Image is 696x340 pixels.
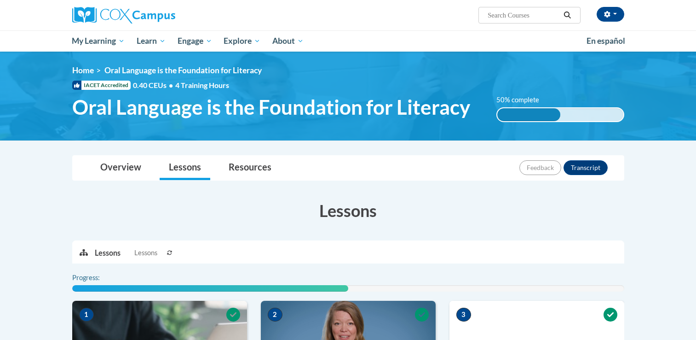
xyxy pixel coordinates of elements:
[268,308,282,322] span: 2
[58,30,638,52] div: Main menu
[581,31,631,51] a: En español
[564,160,608,175] button: Transcript
[79,308,94,322] span: 1
[104,65,262,75] span: Oral Language is the Foundation for Literacy
[72,65,94,75] a: Home
[91,156,150,180] a: Overview
[597,7,624,22] button: Account Settings
[496,95,549,105] label: 50% complete
[519,160,561,175] button: Feedback
[95,248,121,258] p: Lessons
[72,35,125,47] span: My Learning
[266,30,310,52] a: About
[137,35,166,47] span: Learn
[172,30,218,52] a: Engage
[72,273,125,283] label: Progress:
[66,30,131,52] a: My Learning
[131,30,172,52] a: Learn
[219,156,281,180] a: Resources
[72,7,247,23] a: Cox Campus
[487,10,560,21] input: Search Courses
[134,248,157,258] span: Lessons
[133,80,175,90] span: 0.40 CEUs
[272,35,304,47] span: About
[72,95,470,119] span: Oral Language is the Foundation for Literacy
[72,81,131,90] span: IACET Accredited
[178,35,212,47] span: Engage
[224,35,260,47] span: Explore
[560,10,574,21] button: Search
[218,30,266,52] a: Explore
[497,108,560,121] div: 50% complete
[160,156,210,180] a: Lessons
[587,36,625,46] span: En español
[169,81,173,89] span: •
[456,308,471,322] span: 3
[72,199,624,222] h3: Lessons
[72,7,175,23] img: Cox Campus
[175,81,229,89] span: 4 Training Hours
